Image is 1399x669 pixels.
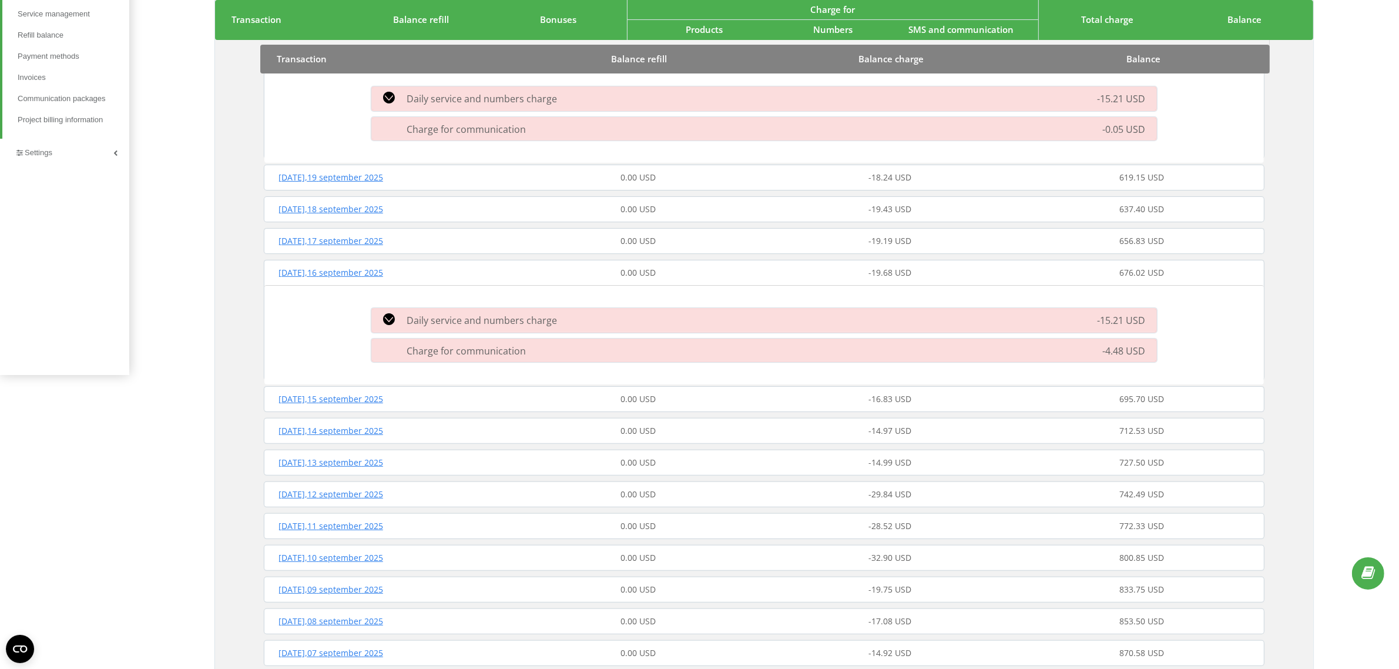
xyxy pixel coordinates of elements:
span: 712.53 USD [1119,425,1164,436]
a: Payment methods [18,46,129,67]
span: Balance [1227,14,1262,25]
span: 676.02 USD [1119,267,1164,278]
span: Daily service and numbers charge [407,314,557,327]
span: [DATE] , 18 september 2025 [279,203,383,215]
span: Communication packages [18,93,106,105]
span: Charge for communication [407,344,526,357]
button: Open CMP widget [6,635,34,663]
span: Invoices [18,72,46,83]
span: 0.00 USD [620,489,656,500]
span: 0.00 USD [620,425,656,436]
span: -17.08 USD [868,616,911,627]
span: 800.85 USD [1119,552,1164,563]
span: -15.21 USD [1097,92,1145,105]
span: -16.83 USD [868,393,911,404]
span: -19.19 USD [868,235,911,246]
span: [DATE] , 19 september 2025 [279,172,383,183]
span: Daily service and numbers charge [407,92,557,105]
span: Transaction [277,53,327,65]
span: 656.83 USD [1119,235,1164,246]
span: SMS and сommunication [908,24,1014,35]
a: Communication packages [18,88,129,109]
span: 0.00 USD [620,172,656,183]
span: Transaction [232,14,281,25]
span: 0.00 USD [620,267,656,278]
span: [DATE] , 09 september 2025 [279,584,383,595]
a: Service management [18,4,129,25]
span: 870.58 USD [1119,647,1164,658]
span: 637.40 USD [1119,203,1164,215]
span: 742.49 USD [1119,489,1164,500]
span: 0.00 USD [620,393,656,404]
span: -15.21 USD [1097,314,1145,327]
span: 0.00 USD [620,552,656,563]
span: Service management [18,8,90,20]
span: 772.33 USD [1119,520,1164,531]
span: Bonuses [540,14,576,25]
span: Refill balance [18,29,63,41]
span: 695.70 USD [1119,393,1164,404]
span: -19.43 USD [868,203,911,215]
span: 833.75 USD [1119,584,1164,595]
span: Balance [1126,53,1160,65]
span: -18.24 USD [868,172,911,183]
span: -14.99 USD [868,457,911,468]
span: [DATE] , 08 september 2025 [279,616,383,627]
span: 0.00 USD [620,203,656,215]
span: 0.00 USD [620,647,656,658]
span: Payment methods [18,51,79,62]
span: 853.50 USD [1119,616,1164,627]
span: [DATE] , 14 september 2025 [279,425,383,436]
span: 0.00 USD [620,616,656,627]
span: 727.50 USD [1119,457,1164,468]
span: -28.52 USD [868,520,911,531]
span: Balance charge [858,53,924,65]
span: [DATE] , 11 september 2025 [279,520,383,531]
span: -4.48 USD [1102,344,1145,357]
a: Refill balance [18,25,129,46]
span: Balance refill [611,53,667,65]
a: Invoices [18,67,129,88]
span: Settings [25,148,52,157]
span: -14.97 USD [868,425,911,436]
span: 0.00 USD [620,584,656,595]
span: -32.90 USD [868,552,911,563]
span: -14.92 USD [868,647,911,658]
span: -29.84 USD [868,489,911,500]
span: Numbers [813,24,853,35]
span: [DATE] , 12 september 2025 [279,489,383,500]
span: 0.00 USD [620,520,656,531]
span: 0.00 USD [620,457,656,468]
span: [DATE] , 07 september 2025 [279,647,383,658]
span: Charge for [810,4,855,15]
span: Project billing information [18,114,103,126]
span: Products [686,24,723,35]
a: Project billing information [18,109,129,131]
span: Charge for communication [407,123,526,136]
span: [DATE] , 17 september 2025 [279,235,383,246]
span: 0.00 USD [620,235,656,246]
span: [DATE] , 13 september 2025 [279,457,383,468]
span: -19.68 USD [868,267,911,278]
span: -0.05 USD [1102,123,1145,136]
span: [DATE] , 15 september 2025 [279,393,383,404]
span: [DATE] , 10 september 2025 [279,552,383,563]
span: 619.15 USD [1119,172,1164,183]
span: Balance refill [393,14,449,25]
span: Total charge [1081,14,1133,25]
span: -19.75 USD [868,584,911,595]
span: [DATE] , 16 september 2025 [279,267,383,278]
